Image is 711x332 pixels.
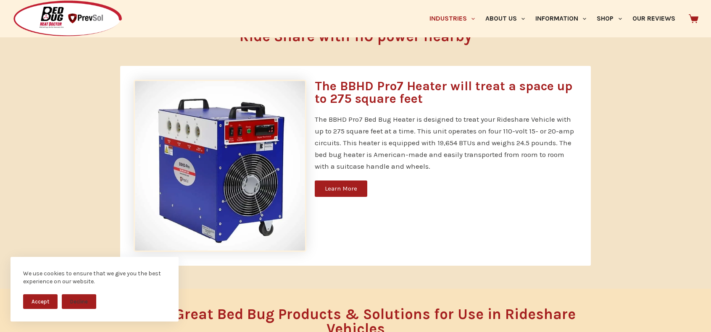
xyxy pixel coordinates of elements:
h3: The BBHD Pro7 Heater will treat a space up to 275 square feet [315,80,577,105]
button: Open LiveChat chat widget [7,3,32,29]
span: Learn More [325,186,357,192]
h2: Ride Share with 110 power nearby [134,29,577,44]
button: Accept [23,294,58,309]
p: The BBHD Pro7 Bed Bug Heater is designed to treat your Rideshare Vehicle with up to 275 square fe... [315,113,577,172]
div: We use cookies to ensure that we give you the best experience on our website. [23,269,166,286]
button: Decline [62,294,96,309]
a: Learn More [315,180,367,197]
